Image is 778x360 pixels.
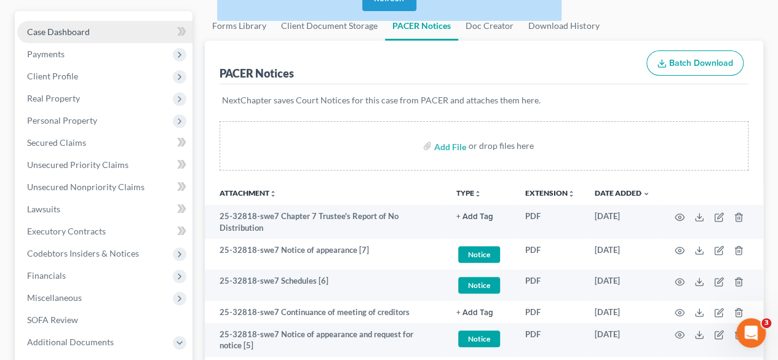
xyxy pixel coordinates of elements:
td: 25-32818-swe7 Notice of appearance and request for notice [5] [205,323,447,357]
a: Executory Contracts [17,220,193,242]
a: Notice [456,275,506,295]
i: unfold_more [474,190,482,198]
i: expand_more [643,190,650,198]
button: TYPEunfold_more [456,190,482,198]
td: 25-32818-swe7 Continuance of meeting of creditors [205,301,447,323]
span: Payments [27,49,65,59]
button: Batch Download [646,50,744,76]
i: unfold_more [568,190,575,198]
a: Extensionunfold_more [525,188,575,198]
a: Secured Claims [17,132,193,154]
span: Case Dashboard [27,26,90,37]
span: Financials [27,270,66,281]
td: [DATE] [585,323,660,357]
td: [DATE] [585,205,660,239]
a: Unsecured Priority Claims [17,154,193,176]
a: Lawsuits [17,198,193,220]
a: SOFA Review [17,309,193,331]
td: 25-32818-swe7 Schedules [6] [205,270,447,301]
td: PDF [515,239,585,270]
div: or drop files here [469,140,534,152]
a: Forms Library [205,11,274,41]
td: 25-32818-swe7 Notice of appearance [7] [205,239,447,270]
span: Real Property [27,93,80,103]
span: Notice [458,277,500,294]
span: Miscellaneous [27,292,82,303]
span: Unsecured Priority Claims [27,159,129,170]
td: [DATE] [585,301,660,323]
span: Client Profile [27,71,78,81]
span: Batch Download [669,58,733,68]
span: Notice [458,246,500,263]
span: Executory Contracts [27,226,106,236]
a: Date Added expand_more [595,188,650,198]
iframe: Intercom live chat [736,318,766,348]
a: Unsecured Nonpriority Claims [17,176,193,198]
span: Notice [458,330,500,347]
a: Notice [456,329,506,349]
div: PACER Notices [220,66,294,81]
span: Codebtors Insiders & Notices [27,248,139,258]
span: SOFA Review [27,314,78,325]
td: PDF [515,270,585,301]
span: Personal Property [27,115,97,126]
p: NextChapter saves Court Notices for this case from PACER and attaches them here. [222,94,746,106]
td: [DATE] [585,270,660,301]
a: Attachmentunfold_more [220,188,277,198]
span: Lawsuits [27,204,60,214]
span: Additional Documents [27,337,114,347]
span: Unsecured Nonpriority Claims [27,182,145,192]
button: + Add Tag [456,213,493,221]
td: PDF [515,301,585,323]
td: [DATE] [585,239,660,270]
i: unfold_more [269,190,277,198]
td: PDF [515,323,585,357]
button: + Add Tag [456,309,493,317]
a: Download History [521,11,606,41]
a: + Add Tag [456,306,506,318]
span: Secured Claims [27,137,86,148]
td: 25-32818-swe7 Chapter 7 Trustee's Report of No Distribution [205,205,447,239]
a: Notice [456,244,506,265]
span: 3 [761,318,771,328]
td: PDF [515,205,585,239]
a: Case Dashboard [17,21,193,43]
a: + Add Tag [456,210,506,222]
